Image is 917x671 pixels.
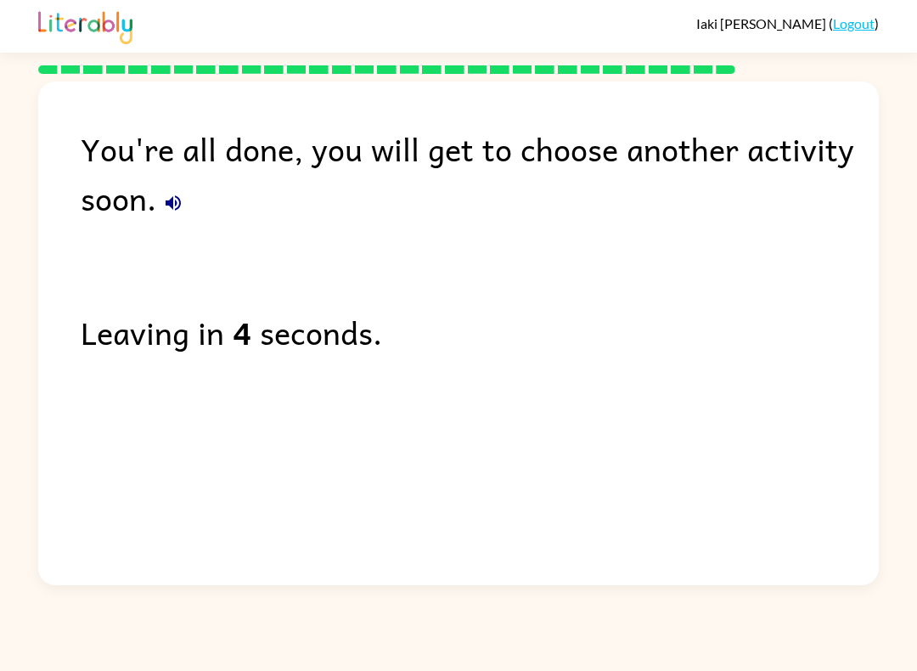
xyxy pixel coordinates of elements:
div: ( ) [696,15,879,31]
span: Iaki [PERSON_NAME] [696,15,829,31]
div: You're all done, you will get to choose another activity soon. [81,124,879,223]
b: 4 [233,307,251,357]
div: Leaving in seconds. [81,307,879,357]
img: Literably [38,7,132,44]
a: Logout [833,15,875,31]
